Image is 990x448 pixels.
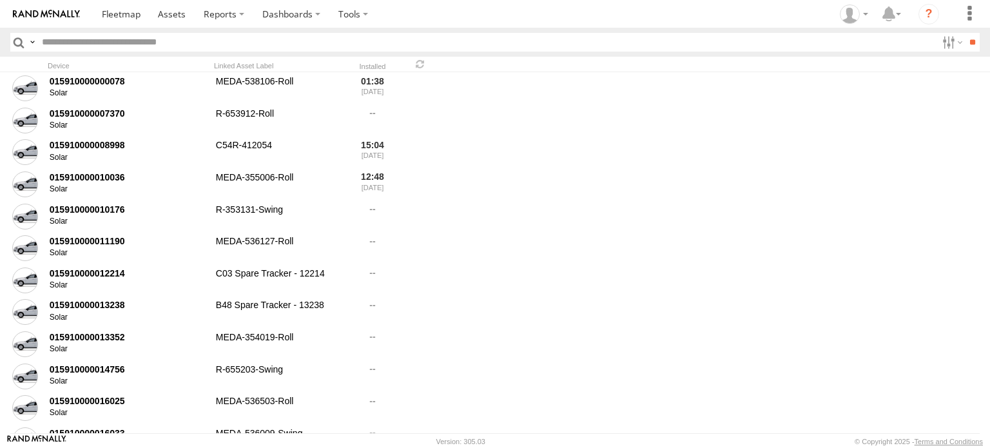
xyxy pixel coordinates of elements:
[348,170,397,199] div: 12:48 [DATE]
[50,299,207,311] div: 015910000013238
[50,331,207,343] div: 015910000013352
[13,10,80,19] img: rand-logo.svg
[214,106,343,135] div: R-653912-Roll
[214,362,343,391] div: R-655203-Swing
[835,5,873,24] div: Idaliz Kaminski
[50,280,207,291] div: Solar
[214,61,343,70] div: Linked Asset Label
[50,376,207,387] div: Solar
[48,61,209,70] div: Device
[348,64,397,70] div: Installed
[27,33,37,52] label: Search Query
[50,268,207,279] div: 015910000012214
[214,329,343,359] div: MEDA-354019-Roll
[436,438,485,445] div: Version: 305.03
[348,138,397,168] div: 15:04 [DATE]
[50,395,207,407] div: 015910000016025
[50,121,207,131] div: Solar
[50,235,207,247] div: 015910000011190
[50,171,207,183] div: 015910000010036
[214,298,343,327] div: B48 Spare Tracker - 13238
[937,33,965,52] label: Search Filter Options
[918,4,939,24] i: ?
[214,73,343,103] div: MEDA-538106-Roll
[50,217,207,227] div: Solar
[915,438,983,445] a: Terms and Conditions
[50,139,207,151] div: 015910000008998
[214,202,343,231] div: R-353131-Swing
[50,427,207,439] div: 015910000016033
[50,108,207,119] div: 015910000007370
[50,344,207,355] div: Solar
[214,233,343,263] div: MEDA-536127-Roll
[50,88,207,99] div: Solar
[50,248,207,258] div: Solar
[50,364,207,375] div: 015910000014756
[50,153,207,163] div: Solar
[214,393,343,423] div: MEDA-536503-Roll
[50,204,207,215] div: 015910000010176
[214,170,343,199] div: MEDA-355006-Roll
[50,313,207,323] div: Solar
[348,73,397,103] div: 01:38 [DATE]
[50,75,207,87] div: 015910000000078
[214,266,343,295] div: C03 Spare Tracker - 12214
[50,184,207,195] div: Solar
[412,58,428,70] span: Refresh
[50,408,207,418] div: Solar
[214,138,343,168] div: C54R-412054
[855,438,983,445] div: © Copyright 2025 -
[7,435,66,448] a: Visit our Website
